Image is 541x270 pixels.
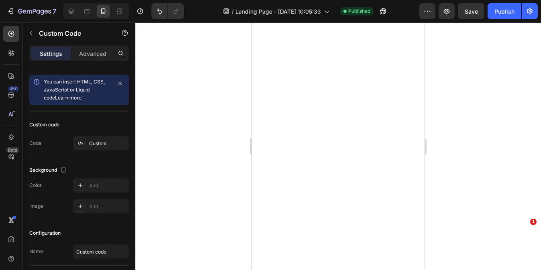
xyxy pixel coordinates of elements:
[29,121,59,128] div: Custom code
[89,203,127,210] div: Add...
[232,7,234,16] span: /
[514,231,533,250] iframe: Intercom live chat
[53,6,56,16] p: 7
[55,95,82,101] a: Learn more
[29,248,43,255] div: Name
[29,203,43,210] div: Image
[235,7,321,16] span: Landing Page - [DATE] 10:05:33
[348,8,370,15] span: Published
[29,182,42,189] div: Color
[488,3,521,19] button: Publish
[29,140,41,147] div: Code
[29,229,61,237] div: Configuration
[79,49,106,58] p: Advanced
[151,3,184,19] div: Undo/Redo
[530,219,537,225] span: 1
[89,182,127,189] div: Add...
[494,7,514,16] div: Publish
[252,22,425,270] iframe: Design area
[6,147,19,153] div: Beta
[40,49,62,58] p: Settings
[39,28,107,38] p: Custom Code
[44,79,105,101] span: You can insert HTML, CSS, JavaScript or Liquid code
[465,8,478,15] span: Save
[458,3,484,19] button: Save
[29,165,68,176] div: Background
[3,3,60,19] button: 7
[89,140,127,147] div: Custom
[8,85,19,92] div: 450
